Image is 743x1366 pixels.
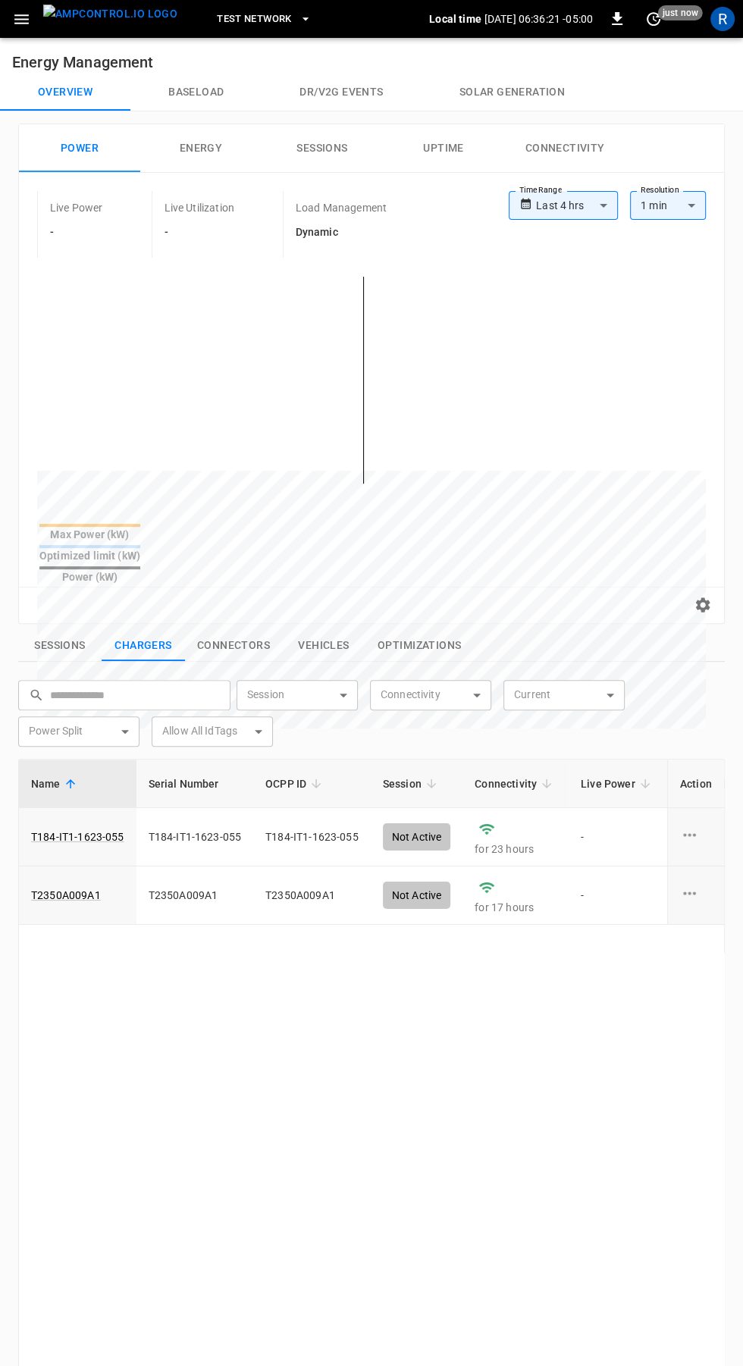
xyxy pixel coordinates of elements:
[504,124,625,173] button: Connectivity
[217,11,291,28] span: Test Network
[429,11,481,27] p: Local time
[102,630,185,662] button: show latest charge points
[630,191,706,220] div: 1 min
[710,7,735,31] div: profile-icon
[19,124,140,173] button: Power
[136,760,254,808] th: Serial Number
[262,124,383,173] button: Sessions
[165,200,234,215] p: Live Utilization
[536,191,618,220] div: Last 4 hrs
[265,775,326,793] span: OCPP ID
[18,630,102,662] button: show latest sessions
[667,760,724,808] th: Action
[680,826,712,848] div: charge point options
[165,224,234,241] h6: -
[641,184,679,196] label: Resolution
[484,11,593,27] p: [DATE] 06:36:21 -05:00
[296,224,387,241] h6: Dynamic
[383,124,504,173] button: Uptime
[50,224,103,241] h6: -
[383,775,441,793] span: Session
[475,775,556,793] span: Connectivity
[296,200,387,215] p: Load Management
[31,888,101,903] a: T2350A009A1
[680,884,712,907] div: charge point options
[130,74,262,111] button: Baseload
[262,74,421,111] button: Dr/V2G events
[365,630,473,662] button: show latest optimizations
[641,7,666,31] button: set refresh interval
[422,74,603,111] button: Solar generation
[211,5,317,34] button: Test Network
[140,124,262,173] button: Energy
[43,5,177,23] img: ampcontrol.io logo
[658,5,703,20] span: just now
[185,630,282,662] button: show latest connectors
[282,630,365,662] button: show latest vehicles
[31,829,124,844] a: T184-IT1-1623-055
[519,184,562,196] label: Time Range
[50,200,103,215] p: Live Power
[581,775,655,793] span: Live Power
[31,775,80,793] span: Name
